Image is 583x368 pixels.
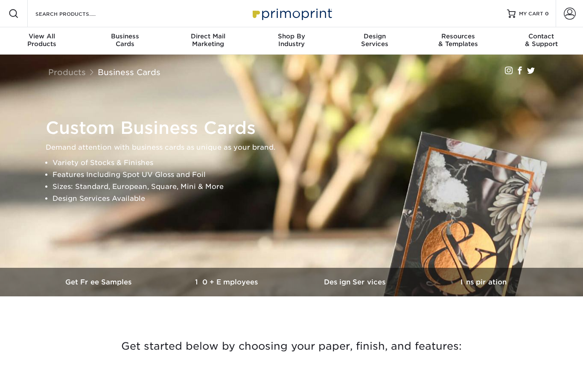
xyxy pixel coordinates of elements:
[52,157,545,169] li: Variety of Stocks & Finishes
[519,10,543,17] span: MY CART
[46,118,545,138] h1: Custom Business Cards
[52,181,545,193] li: Sizes: Standard, European, Square, Mini & More
[98,67,160,77] a: Business Cards
[46,142,545,154] p: Demand attention with business cards as unique as your brand.
[249,4,334,23] img: Primoprint
[166,32,250,40] span: Direct Mail
[545,11,549,17] span: 0
[417,32,500,40] span: Resources
[500,32,583,48] div: & Support
[333,32,417,40] span: Design
[500,27,583,55] a: Contact& Support
[163,268,291,296] a: 10+ Employees
[52,169,545,181] li: Features Including Spot UV Gloss and Foil
[250,32,333,48] div: Industry
[420,268,548,296] a: Inspiration
[250,32,333,40] span: Shop By
[333,27,417,55] a: DesignServices
[291,278,420,286] h3: Design Services
[83,27,166,55] a: BusinessCards
[420,278,548,286] h3: Inspiration
[250,27,333,55] a: Shop ByIndustry
[48,67,86,77] a: Products
[291,268,420,296] a: Design Services
[83,32,166,48] div: Cards
[83,32,166,40] span: Business
[35,268,163,296] a: Get Free Samples
[417,27,500,55] a: Resources& Templates
[500,32,583,40] span: Contact
[52,193,545,205] li: Design Services Available
[166,32,250,48] div: Marketing
[417,32,500,48] div: & Templates
[333,32,417,48] div: Services
[35,9,118,19] input: SEARCH PRODUCTS.....
[166,27,250,55] a: Direct MailMarketing
[35,278,163,286] h3: Get Free Samples
[163,278,291,286] h3: 10+ Employees
[42,327,541,365] h3: Get started below by choosing your paper, finish, and features:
